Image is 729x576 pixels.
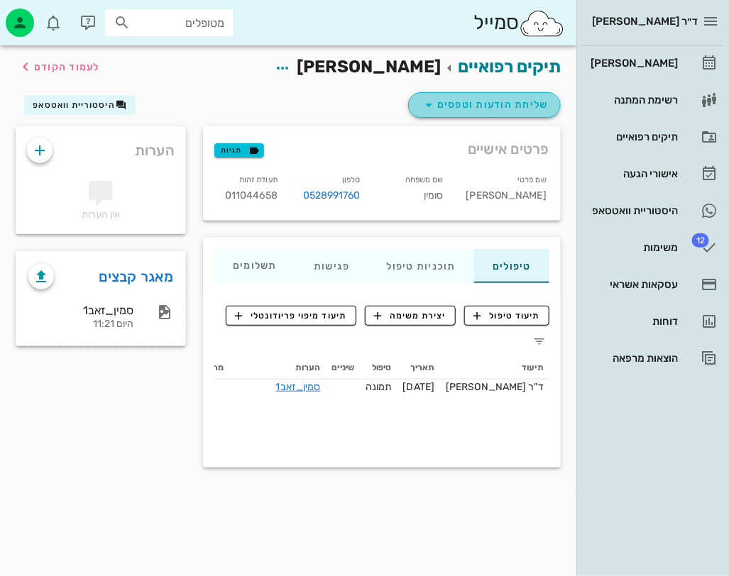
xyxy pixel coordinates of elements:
[360,357,398,380] th: טיפול
[408,92,561,118] button: שליחת הודעות וטפסים
[446,380,544,394] div: ד"ר [PERSON_NAME]
[588,131,678,143] div: תיקים רפואיים
[420,96,549,113] span: שליחת הודעות וטפסים
[374,309,446,322] span: יצירת משימה
[342,175,361,184] small: טלפון
[233,261,277,271] span: תשלומים
[368,249,474,283] div: תוכניות טיפול
[588,57,678,69] div: [PERSON_NAME]
[474,249,549,283] div: טיפולים
[226,306,356,326] button: תיעוד מיפוי פריודונטלי
[225,189,278,201] span: 011044658
[372,169,455,212] div: סומין
[366,381,392,393] span: תמונה
[235,309,346,322] span: תיעוד מיפוי פריודונטלי
[403,381,435,393] span: [DATE]
[692,233,709,248] span: תג
[221,144,258,157] span: תגיות
[239,175,278,184] small: תעודת זהות
[473,8,565,38] div: סמייל
[582,83,723,117] a: רשימת המתנה
[295,249,368,283] div: פגישות
[464,306,549,326] button: תיעוד טיפול
[24,95,136,115] button: היסטוריית וואטסאפ
[458,57,561,77] a: תיקים רפואיים
[588,279,678,290] div: עסקאות אשראי
[28,304,133,317] div: סמין_זאב1
[468,138,549,160] span: פרטים אישיים
[588,353,678,364] div: הוצאות מרפאה
[582,46,723,80] a: [PERSON_NAME]
[519,9,565,38] img: SmileCloud logo
[365,306,456,326] button: יצירת משימה
[517,175,547,184] small: שם פרטי
[297,57,441,77] span: [PERSON_NAME]
[214,143,264,157] button: תגיות
[276,381,321,393] a: סמין_זאב1
[33,100,115,110] span: היסטוריית וואטסאפ
[34,61,100,73] span: לעמוד הקודם
[588,168,678,179] div: אישורי הגעה
[582,304,723,338] a: דוחות
[99,265,174,288] a: מאגר קבצים
[28,319,133,331] div: היום 11:21
[582,157,723,191] a: אישורי הגעה
[588,242,678,253] div: משימות
[440,357,549,380] th: תיעוד
[588,94,678,106] div: רשימת המתנה
[405,175,444,184] small: שם משפחה
[588,316,678,327] div: דוחות
[582,267,723,301] a: עסקאות אשראי
[455,169,558,212] div: [PERSON_NAME]
[592,15,698,28] span: ד״ר [PERSON_NAME]
[82,209,121,221] span: אין הערות
[398,357,441,380] th: תאריך
[16,126,186,167] div: הערות
[582,231,723,265] a: תגמשימות
[582,120,723,154] a: תיקים רפואיים
[327,357,361,380] th: שיניים
[588,205,678,216] div: היסטוריית וואטסאפ
[303,188,361,204] a: 0528991760
[582,341,723,375] a: הוצאות מרפאה
[582,194,723,228] a: היסטוריית וואטסאפ
[17,54,100,79] button: לעמוד הקודם
[199,357,229,380] th: מחיר
[474,309,540,322] span: תיעוד טיפול
[230,357,327,380] th: הערות
[42,11,50,20] span: תג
